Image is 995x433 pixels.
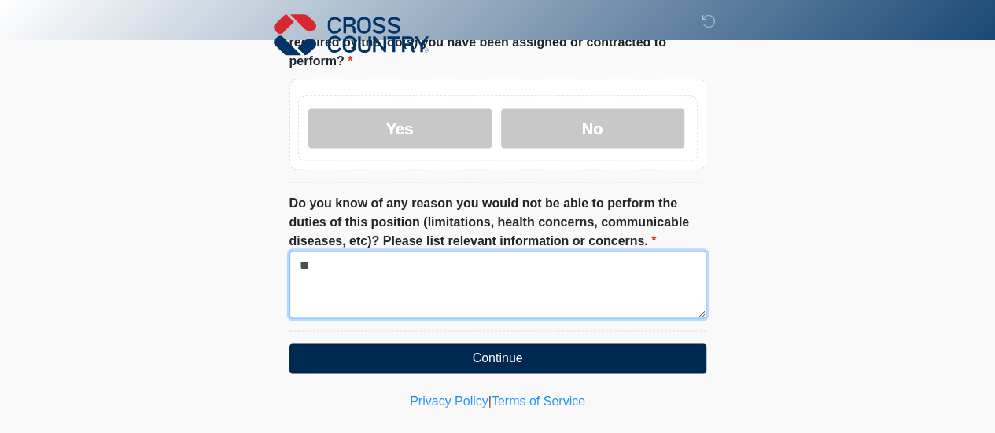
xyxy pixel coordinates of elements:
[488,394,492,408] a: |
[308,108,492,148] label: Yes
[274,12,429,57] img: Cross Country Logo
[289,343,706,373] button: Continue
[410,394,488,408] a: Privacy Policy
[501,108,684,148] label: No
[492,394,585,408] a: Terms of Service
[289,194,706,251] label: Do you know of any reason you would not be able to perform the duties of this position (limitatio...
